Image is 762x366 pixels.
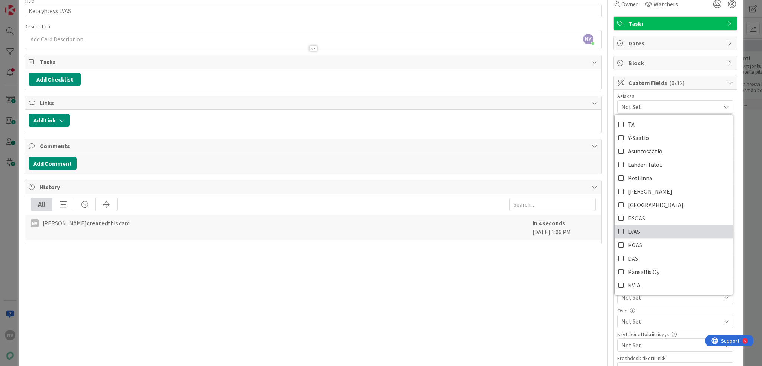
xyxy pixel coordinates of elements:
a: KOAS [615,238,733,252]
span: PSOAS [628,213,645,224]
div: NV [31,219,39,227]
span: NV [583,34,593,44]
span: Not Set [621,292,717,303]
span: [PERSON_NAME] this card [42,219,130,227]
span: Asuntosäätiö [628,146,662,157]
div: Asiakas [617,93,733,99]
span: Support [16,1,34,10]
b: created [87,219,108,227]
a: Y-Säätiö [615,131,733,144]
span: Description [25,23,50,30]
span: History [40,182,588,191]
a: Asuntosäätiö [615,144,733,158]
div: 5 [39,3,41,9]
input: Search... [509,198,596,211]
a: KV-A [615,279,733,292]
button: Add Checklist [29,73,81,86]
span: LVAS [628,226,640,237]
span: KV-A [628,280,640,291]
span: Comments [40,141,588,150]
a: [GEOGRAPHIC_DATA] [615,198,733,211]
span: Dates [628,39,724,48]
span: Not Set [621,317,720,326]
span: [PERSON_NAME] [628,186,672,197]
b: in 4 seconds [532,219,565,227]
input: type card name here... [25,4,602,17]
div: [DATE] 1:06 PM [532,219,596,236]
a: PSOAS [615,211,733,225]
span: DAS [628,253,638,264]
span: TA [628,119,635,130]
a: DAS [615,252,733,265]
a: [PERSON_NAME] [615,185,733,198]
span: ( 0/12 ) [669,79,685,86]
div: Freshdesk tikettilinkki [617,356,733,361]
span: Kotilinna [628,172,652,184]
span: [GEOGRAPHIC_DATA] [628,199,683,210]
span: Custom Fields [628,78,724,87]
span: Tasks [40,57,588,66]
a: TA [615,118,733,131]
button: Add Comment [29,157,77,170]
button: Add Link [29,114,70,127]
div: Käyttöönottokriittisyys [617,332,733,337]
span: Y-Säätiö [628,132,649,143]
div: All [31,198,52,211]
a: LVAS [615,225,733,238]
span: Block [628,58,724,67]
a: Kansallis Oy [615,265,733,279]
a: Lahden Talot [615,158,733,171]
span: KOAS [628,239,642,251]
div: Osio [617,308,733,313]
span: Not Set [621,102,720,111]
span: Links [40,98,588,107]
span: Not Set [621,341,720,350]
a: Kotilinna [615,171,733,185]
span: Taski [628,19,724,28]
span: Lahden Talot [628,159,662,170]
span: Kansallis Oy [628,266,659,277]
